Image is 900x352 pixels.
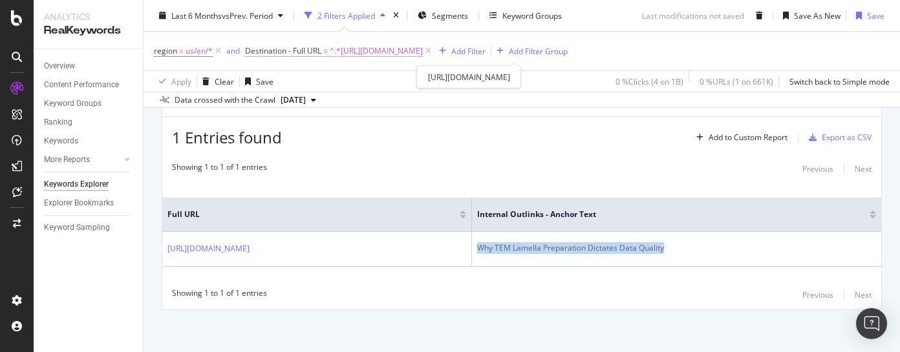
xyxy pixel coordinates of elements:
button: and [226,45,240,57]
button: Apply [154,71,191,92]
span: 2025 Jun. 24th [281,94,306,106]
span: region [154,45,177,56]
button: Export as CSV [804,127,872,148]
div: Open Intercom Messenger [856,308,887,339]
div: Data crossed with the Crawl [175,94,275,106]
a: Keywords Explorer [44,178,134,191]
div: Keywords Explorer [44,178,109,191]
a: Ranking [44,116,134,129]
div: Keyword Sampling [44,221,110,234]
span: ^.*[URL][DOMAIN_NAME] [330,42,423,60]
div: Add Filter Group [509,45,568,56]
div: Overview [44,59,75,73]
button: Last 6 MonthsvsPrev. Period [154,5,288,26]
button: 2 Filters Applied [299,5,391,26]
span: Internal Outlinks - Anchor Text [477,209,850,220]
a: Keyword Groups [44,97,134,110]
span: vs Prev. Period [222,10,273,21]
span: 1 Entries found [172,127,282,148]
a: Keywords [44,134,134,148]
div: Next [855,163,872,174]
div: Why TEM Lamella Preparation Dictates Data Quality [477,242,876,254]
div: RealKeywords [44,23,133,38]
a: [URL][DOMAIN_NAME] [167,242,250,255]
button: Keyword Groups [484,5,567,26]
div: Export as CSV [822,132,872,143]
span: Destination - Full URL [245,45,321,56]
button: Clear [197,71,234,92]
div: 0 % URLs ( 1 on 661K ) [700,76,773,87]
div: Analytics [44,10,133,23]
div: Previous [802,289,833,300]
span: us/en/* [186,42,213,60]
div: Content Performance [44,78,119,92]
div: Keyword Groups [502,10,562,21]
span: Last 6 Months [171,10,222,21]
button: Add to Custom Report [691,127,787,148]
span: Segments [432,10,468,21]
div: Ranking [44,116,72,129]
button: Add Filter Group [491,43,568,59]
div: Add Filter [451,45,486,56]
button: Next [855,161,872,177]
div: and [226,45,240,56]
span: Full URL [167,209,440,220]
div: Next [855,289,872,300]
button: Add Filter [434,43,486,59]
span: = [179,45,184,56]
div: Previous [802,163,833,174]
div: 2 Filters Applied [317,10,375,21]
div: times [391,9,402,22]
div: [URL][DOMAIN_NAME] [417,66,521,88]
div: Showing 1 to 1 of 1 entries [172,161,267,177]
div: Save [867,10,884,21]
button: Save [240,71,273,92]
a: Explorer Bookmarks [44,196,134,210]
div: Save As New [794,10,841,21]
button: [DATE] [275,92,321,108]
a: Keyword Sampling [44,221,134,234]
a: Content Performance [44,78,134,92]
div: Showing 1 to 1 of 1 entries [172,287,267,303]
div: Keyword Groups [44,97,102,110]
div: 0 % Clicks ( 4 on 1B ) [616,76,683,87]
button: Previous [802,287,833,303]
button: Next [855,287,872,303]
span: = [323,45,328,56]
button: Segments [412,5,473,26]
div: Save [256,76,273,87]
div: Last modifications not saved [642,10,744,21]
div: Apply [171,76,191,87]
div: Clear [215,76,234,87]
div: Keywords [44,134,78,148]
button: Save As New [778,5,841,26]
div: Switch back to Simple mode [789,76,890,87]
div: More Reports [44,153,90,167]
a: Overview [44,59,134,73]
button: Previous [802,161,833,177]
div: Add to Custom Report [709,134,787,141]
a: More Reports [44,153,121,167]
div: Explorer Bookmarks [44,196,114,210]
button: Save [851,5,884,26]
button: Switch back to Simple mode [784,71,890,92]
